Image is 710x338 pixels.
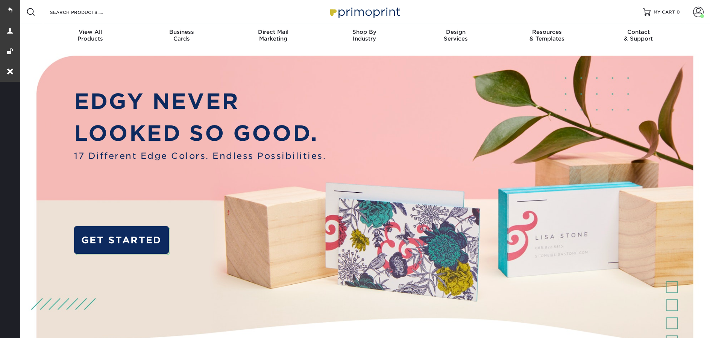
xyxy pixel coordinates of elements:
[319,29,410,42] div: Industry
[228,29,319,42] div: Marketing
[593,24,684,48] a: Contact& Support
[677,9,680,15] span: 0
[74,118,326,149] p: LOOKED SO GOOD.
[136,29,228,35] span: Business
[319,24,410,48] a: Shop ByIndustry
[228,29,319,35] span: Direct Mail
[410,29,501,42] div: Services
[45,24,136,48] a: View AllProducts
[49,8,123,17] input: SEARCH PRODUCTS.....
[136,24,228,48] a: BusinessCards
[74,149,326,162] span: 17 Different Edge Colors. Endless Possibilities.
[327,4,402,20] img: Primoprint
[319,29,410,35] span: Shop By
[501,24,593,48] a: Resources& Templates
[74,226,169,254] a: GET STARTED
[45,29,136,42] div: Products
[45,29,136,35] span: View All
[410,24,501,48] a: DesignServices
[136,29,228,42] div: Cards
[593,29,684,42] div: & Support
[228,24,319,48] a: Direct MailMarketing
[501,29,593,35] span: Resources
[74,86,326,118] p: EDGY NEVER
[410,29,501,35] span: Design
[593,29,684,35] span: Contact
[654,9,675,15] span: MY CART
[501,29,593,42] div: & Templates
